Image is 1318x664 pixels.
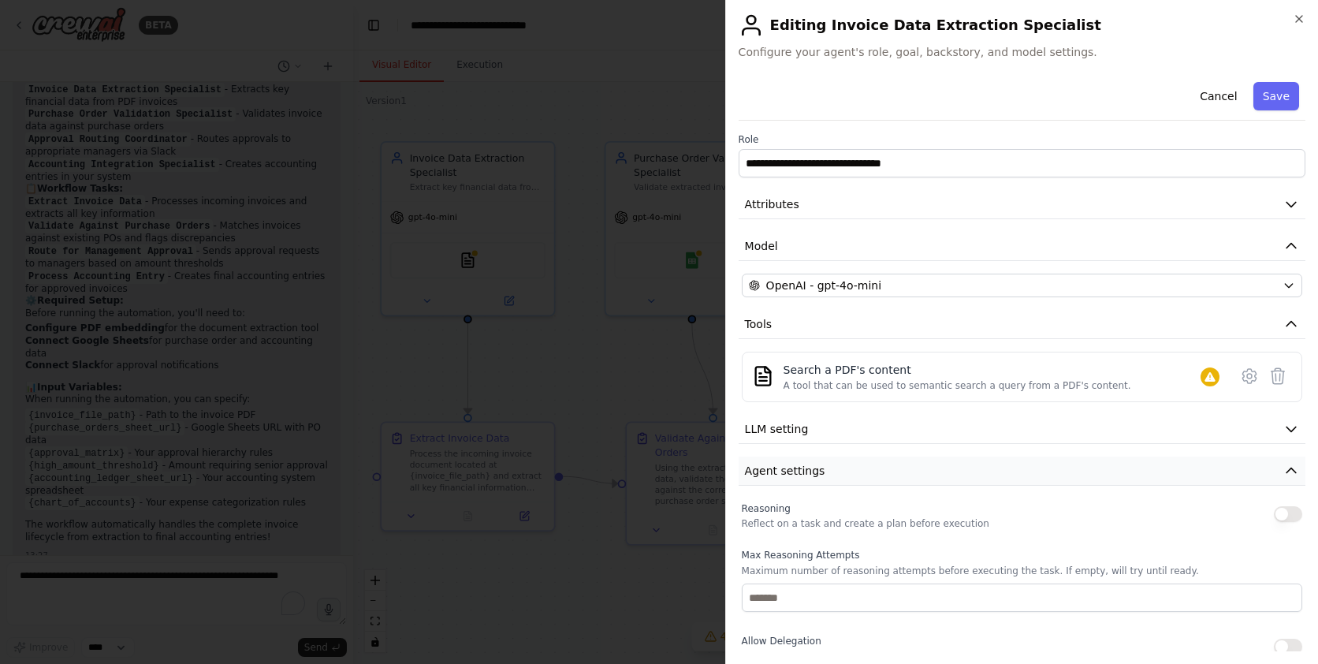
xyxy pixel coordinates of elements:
span: Agent settings [745,463,825,479]
p: Allow the agent to delegate tasks to other agents [742,650,977,662]
button: Configure tool [1235,362,1264,390]
img: PDFSearchTool [752,365,774,387]
span: Model [745,238,778,254]
label: Role [739,133,1305,146]
button: Save [1253,82,1299,110]
p: Reflect on a task and create a plan before execution [742,517,989,530]
label: Max Reasoning Attempts [742,549,1302,561]
button: OpenAI - gpt-4o-mini [742,274,1302,297]
button: Attributes [739,190,1305,219]
span: Tools [745,316,773,332]
span: Reasoning [742,503,791,514]
span: OpenAI - gpt-4o-mini [766,278,881,293]
div: Search a PDF's content [784,362,1131,378]
div: A tool that can be used to semantic search a query from a PDF's content. [784,379,1131,392]
span: Allow Delegation [742,636,821,647]
span: Configure your agent's role, goal, backstory, and model settings. [739,44,1305,60]
p: Maximum number of reasoning attempts before executing the task. If empty, will try until ready. [742,565,1302,577]
button: Cancel [1190,82,1246,110]
button: LLM setting [739,415,1305,444]
button: Tools [739,310,1305,339]
button: Model [739,232,1305,261]
button: Agent settings [739,457,1305,486]
button: Delete tool [1264,362,1292,390]
span: LLM setting [745,421,809,437]
span: Attributes [745,196,799,212]
h2: Editing Invoice Data Extraction Specialist [739,13,1305,38]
